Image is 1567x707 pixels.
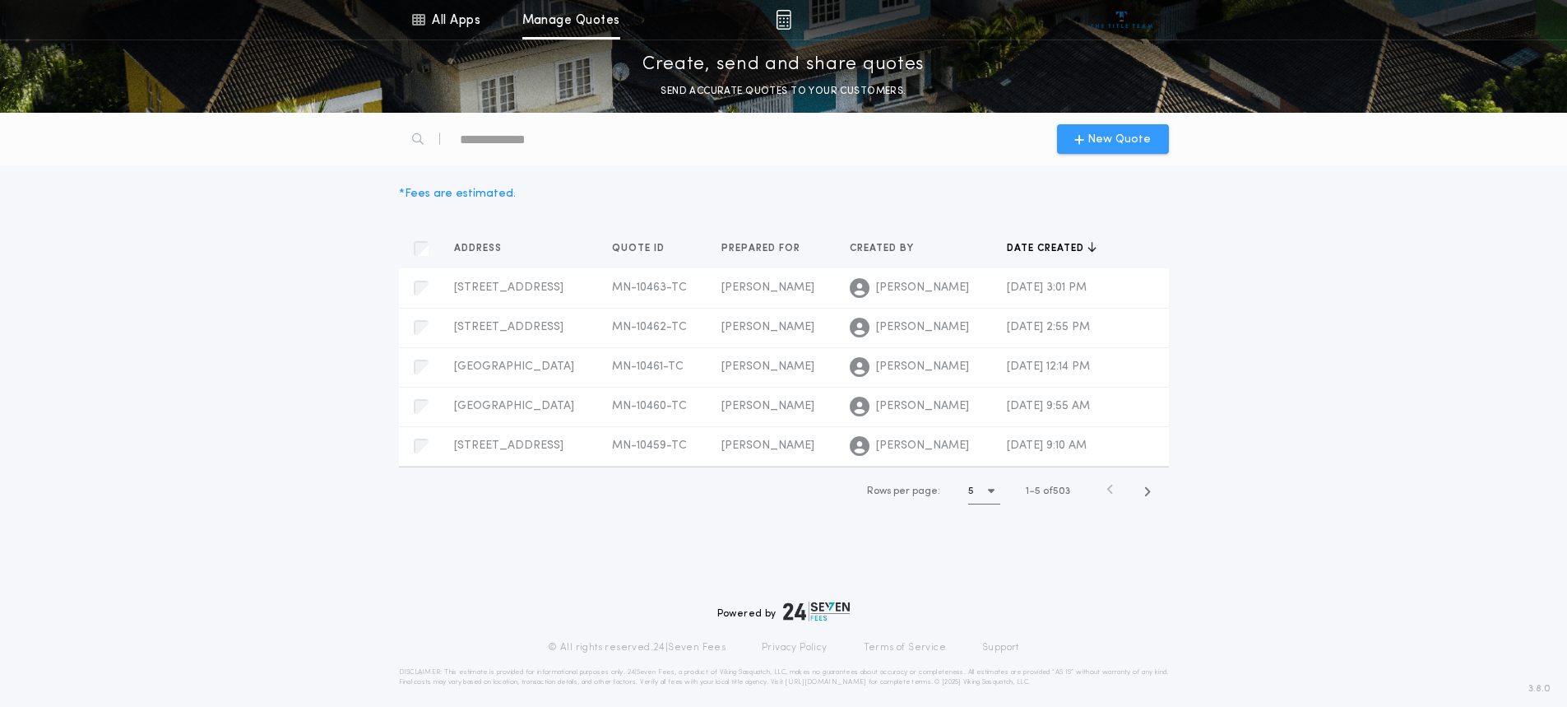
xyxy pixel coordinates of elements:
[1057,124,1169,154] button: New Quote
[721,360,814,373] span: [PERSON_NAME]
[642,52,925,78] p: Create, send and share quotes
[399,667,1169,687] p: DISCLAIMER: This estimate is provided for informational purposes only. 24|Seven Fees, a product o...
[1035,486,1041,496] span: 5
[776,10,791,30] img: img
[876,319,969,336] span: [PERSON_NAME]
[850,240,926,257] button: Created by
[399,185,516,202] div: * Fees are estimated.
[612,360,684,373] span: MN-10461-TC
[717,602,851,621] div: Powered by
[721,440,814,452] span: [PERSON_NAME]
[1007,321,1090,333] span: [DATE] 2:55 PM
[1528,681,1551,696] span: 3.8.0
[612,321,687,333] span: MN-10462-TC
[968,483,974,500] h1: 5
[850,242,917,255] span: Created by
[1007,400,1090,412] span: [DATE] 9:55 AM
[1007,360,1090,373] span: [DATE] 12:14 PM
[968,478,1000,505] button: 5
[721,281,814,294] span: [PERSON_NAME]
[721,400,814,412] span: [PERSON_NAME]
[454,321,563,333] span: [STREET_ADDRESS]
[876,280,969,296] span: [PERSON_NAME]
[864,641,946,654] a: Terms of Service
[454,400,574,412] span: [GEOGRAPHIC_DATA]
[1026,486,1029,496] span: 1
[661,83,906,100] p: SEND ACCURATE QUOTES TO YOUR CUSTOMERS.
[1007,440,1087,452] span: [DATE] 9:10 AM
[548,641,726,654] p: © All rights reserved. 24|Seven Fees
[454,440,563,452] span: [STREET_ADDRESS]
[1007,242,1087,255] span: Date created
[785,679,866,686] a: [URL][DOMAIN_NAME]
[876,398,969,415] span: [PERSON_NAME]
[454,242,505,255] span: Address
[982,641,1019,654] a: Support
[876,359,969,375] span: [PERSON_NAME]
[612,440,687,452] span: MN-10459-TC
[1087,131,1151,148] span: New Quote
[1043,484,1070,499] span: of 503
[1007,281,1087,294] span: [DATE] 3:01 PM
[612,400,687,412] span: MN-10460-TC
[721,242,804,255] span: Prepared for
[612,242,668,255] span: Quote ID
[1007,240,1096,257] button: Date created
[612,281,687,294] span: MN-10463-TC
[1091,12,1152,28] img: vs-icon
[762,641,828,654] a: Privacy Policy
[876,438,969,454] span: [PERSON_NAME]
[721,321,814,333] span: [PERSON_NAME]
[454,281,563,294] span: [STREET_ADDRESS]
[783,602,851,621] img: logo
[867,486,940,496] span: Rows per page:
[454,360,574,373] span: [GEOGRAPHIC_DATA]
[454,240,514,257] button: Address
[612,240,677,257] button: Quote ID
